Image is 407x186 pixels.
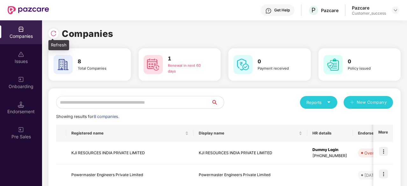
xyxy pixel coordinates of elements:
[357,99,387,106] span: New Company
[18,51,24,58] img: svg+xml;base64,PHN2ZyBpZD0iSXNzdWVzX2Rpc2FibGVkIiB4bWxucz0iaHR0cDovL3d3dy53My5vcmcvMjAwMC9zdmciIH...
[94,114,119,119] span: 8 companies.
[211,96,224,109] button: search
[8,6,49,14] img: New Pazcare Logo
[48,40,69,50] div: Refresh
[168,55,208,63] h3: 1
[307,125,353,142] th: HR details
[364,150,394,156] div: Overdue - 94d
[311,6,316,14] span: P
[321,7,339,13] div: Pazcare
[312,147,348,153] div: Dummy Login
[62,27,113,41] h1: Companies
[350,100,354,105] span: plus
[211,100,224,105] span: search
[379,169,388,178] img: icon
[274,8,290,13] div: Get Help
[18,101,24,108] img: svg+xml;base64,PHN2ZyB3aWR0aD0iMTQuNSIgaGVpZ2h0PSIxNC41IiB2aWV3Qm94PSIwIDAgMTYgMTYiIGZpbGw9Im5vbm...
[312,153,348,159] div: [PHONE_NUMBER]
[56,114,119,119] span: Showing results for
[168,63,208,74] div: Renewal in next 60 days
[373,125,393,142] th: More
[344,96,393,109] button: plusNew Company
[258,58,297,66] h3: 0
[71,131,184,136] span: Registered name
[352,5,386,11] div: Pazcare
[364,172,378,178] div: [DATE]
[358,131,392,136] span: Endorsements
[78,66,118,72] div: Total Companies
[18,127,24,133] img: svg+xml;base64,PHN2ZyB3aWR0aD0iMjAiIGhlaWdodD0iMjAiIHZpZXdCb3g9IjAgMCAyMCAyMCIgZmlsbD0ibm9uZSIgeG...
[324,55,343,74] img: svg+xml;base64,PHN2ZyB4bWxucz0iaHR0cDovL3d3dy53My5vcmcvMjAwMC9zdmciIHdpZHRoPSI2MCIgaGVpZ2h0PSI2MC...
[348,58,388,66] h3: 0
[50,30,57,37] img: svg+xml;base64,PHN2ZyBpZD0iUmVsb2FkLTMyeDMyIiB4bWxucz0iaHR0cDovL3d3dy53My5vcmcvMjAwMC9zdmciIHdpZH...
[327,100,331,104] span: caret-down
[352,11,386,16] div: Customer_success
[54,55,73,74] img: svg+xml;base64,PHN2ZyB4bWxucz0iaHR0cDovL3d3dy53My5vcmcvMjAwMC9zdmciIHdpZHRoPSI2MCIgaGVpZ2h0PSI2MC...
[144,55,163,74] img: svg+xml;base64,PHN2ZyB4bWxucz0iaHR0cDovL3d3dy53My5vcmcvMjAwMC9zdmciIHdpZHRoPSI2MCIgaGVpZ2h0PSI2MC...
[265,8,272,14] img: svg+xml;base64,PHN2ZyBpZD0iSGVscC0zMngzMiIgeG1sbnM9Imh0dHA6Ly93d3cudzMub3JnLzIwMDAvc3ZnIiB3aWR0aD...
[393,8,398,13] img: svg+xml;base64,PHN2ZyBpZD0iRHJvcGRvd24tMzJ4MzIiIHhtbG5zPSJodHRwOi8vd3d3LnczLm9yZy8yMDAwL3N2ZyIgd2...
[78,58,118,66] h3: 8
[18,26,24,32] img: svg+xml;base64,PHN2ZyBpZD0iQ29tcGFuaWVzIiB4bWxucz0iaHR0cDovL3d3dy53My5vcmcvMjAwMC9zdmciIHdpZHRoPS...
[258,66,297,72] div: Payment received
[199,131,297,136] span: Display name
[379,147,388,156] img: icon
[194,125,307,142] th: Display name
[233,55,253,74] img: svg+xml;base64,PHN2ZyB4bWxucz0iaHR0cDovL3d3dy53My5vcmcvMjAwMC9zdmciIHdpZHRoPSI2MCIgaGVpZ2h0PSI2MC...
[306,99,331,106] div: Reports
[194,142,307,164] td: KJI RESOURCES INDIA PRIVATE LIMITED
[348,66,388,72] div: Policy issued
[18,76,24,83] img: svg+xml;base64,PHN2ZyB3aWR0aD0iMjAiIGhlaWdodD0iMjAiIHZpZXdCb3g9IjAgMCAyMCAyMCIgZmlsbD0ibm9uZSIgeG...
[66,142,194,164] td: KJI RESOURCES INDIA PRIVATE LIMITED
[66,125,194,142] th: Registered name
